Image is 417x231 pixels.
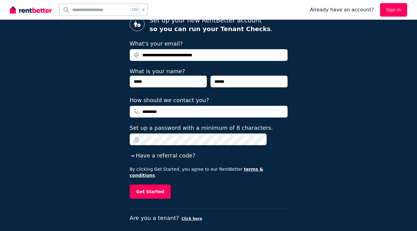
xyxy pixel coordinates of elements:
label: Set up a password with a minimum of 8 characters. [130,124,273,132]
button: Get Started [130,185,171,199]
span: k [142,7,145,12]
a: Sign In [380,3,407,17]
label: What is your name? [130,68,185,74]
p: Are you a tenant? [130,214,288,222]
label: What's your email? [130,39,183,48]
label: How should we contact you? [130,96,209,105]
strong: so you can run your Tenant Checks [149,25,271,33]
img: RentBetter [10,5,52,14]
span: Already have an account? [310,6,374,14]
p: By clicking Get Started, you agree to our RentBetter . [130,166,288,178]
button: Have a referral code? [130,151,195,160]
button: Click here [182,216,202,221]
span: Ctrl [130,6,140,14]
p: Set up your new RentBetter account . [149,16,272,33]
